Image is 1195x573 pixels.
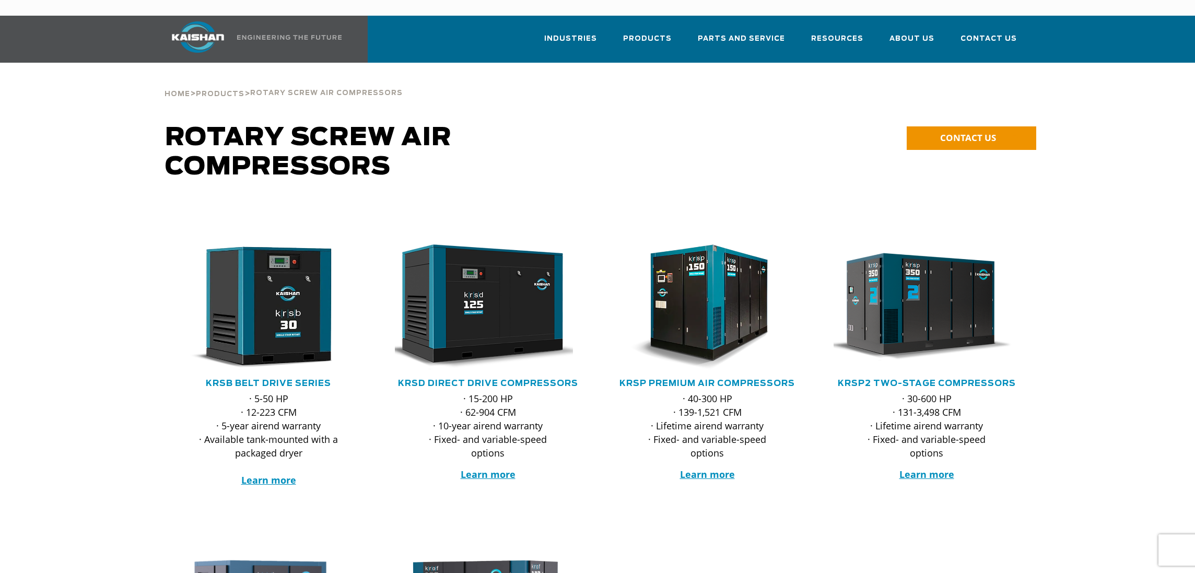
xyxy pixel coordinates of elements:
a: Products [196,89,244,98]
div: krsd125 [395,244,581,370]
p: · 15-200 HP · 62-904 CFM · 10-year airend warranty · Fixed- and variable-speed options [416,392,560,460]
a: CONTACT US [907,126,1036,150]
div: krsb30 [175,244,361,370]
span: Products [196,91,244,98]
span: Contact Us [960,33,1017,45]
p: · 30-600 HP · 131-3,498 CFM · Lifetime airend warranty · Fixed- and variable-speed options [854,392,999,460]
a: KRSP2 Two-Stage Compressors [838,379,1016,388]
a: Resources [811,25,863,61]
img: krsd125 [387,244,573,370]
a: Products [623,25,672,61]
span: Home [165,91,190,98]
div: krsp150 [614,244,800,370]
a: Learn more [461,468,516,481]
p: · 5-50 HP · 12-223 CFM · 5-year airend warranty · Available tank-mounted with a packaged dryer [196,392,341,487]
a: Learn more [899,468,954,481]
span: Parts and Service [698,33,785,45]
span: Products [623,33,672,45]
span: Resources [811,33,863,45]
span: About Us [889,33,934,45]
a: Kaishan USA [159,16,344,63]
img: Engineering the future [237,35,342,40]
span: Rotary Screw Air Compressors [165,125,452,180]
a: KRSB Belt Drive Series [206,379,331,388]
span: Industries [544,33,597,45]
span: Rotary Screw Air Compressors [250,90,403,97]
a: About Us [889,25,934,61]
a: Contact Us [960,25,1017,61]
a: Parts and Service [698,25,785,61]
div: krsp350 [834,244,1020,370]
div: > > [165,63,403,102]
span: CONTACT US [940,132,996,144]
p: · 40-300 HP · 139-1,521 CFM · Lifetime airend warranty · Fixed- and variable-speed options [635,392,779,460]
img: krsp350 [826,244,1012,370]
img: krsb30 [168,244,354,370]
a: Industries [544,25,597,61]
a: KRSD Direct Drive Compressors [398,379,578,388]
a: Learn more [241,474,296,486]
img: krsp150 [606,244,792,370]
a: Learn more [680,468,735,481]
a: KRSP Premium Air Compressors [619,379,795,388]
a: Home [165,89,190,98]
img: kaishan logo [159,21,237,53]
